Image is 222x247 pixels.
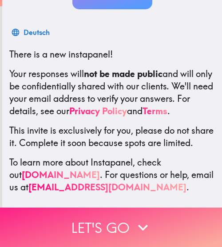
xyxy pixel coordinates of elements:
[9,49,113,60] span: There is a new instapanel!
[84,68,163,79] b: not be made public
[22,169,100,180] a: [DOMAIN_NAME]
[9,124,215,149] p: This invite is exclusively for you, please do not share it. Complete it soon because spots are li...
[9,68,215,117] p: Your responses will and will only be confidentially shared with our clients. We'll need your emai...
[143,105,167,116] a: Terms
[28,181,186,193] a: [EMAIL_ADDRESS][DOMAIN_NAME]
[24,26,50,39] div: Deutsch
[9,156,215,193] p: To learn more about Instapanel, check out . For questions or help, email us at .
[69,105,127,116] a: Privacy Policy
[9,23,53,41] button: Deutsch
